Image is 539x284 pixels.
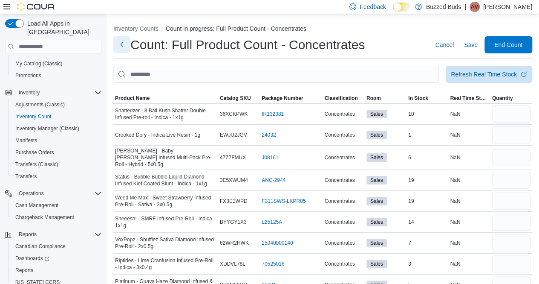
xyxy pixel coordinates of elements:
[262,240,293,246] a: 25040000140
[494,41,522,49] span: End Count
[406,109,448,119] div: 10
[220,261,245,267] span: XDDVL78L
[366,218,387,226] span: Sales
[323,93,364,103] button: Classification
[15,229,101,240] span: Reports
[115,257,216,271] span: Riptides - Lime Cranfusion Infused Pre-Roll - Indica - 3x0.4g
[366,153,387,162] span: Sales
[12,111,55,122] a: Inventory Count
[446,66,532,83] button: Refresh Real Time Stock
[366,110,387,118] span: Sales
[9,199,105,211] button: Cash Management
[406,175,448,185] div: 19
[115,194,216,208] span: Weed Me Max - Sweet Strawberry Infused Pre-Roll - Sativa - 3x0.5g
[115,236,216,250] span: VoxPopz - Shufflez Sativa Diamond Infused Pre-Roll - 2x0.5g
[9,240,105,252] button: Canadian Compliance
[218,93,260,103] button: Catalog SKU
[490,93,532,103] button: Quantity
[220,198,248,205] span: FX3E1WPD
[451,70,517,79] div: Refresh Real Time Stock
[9,99,105,111] button: Adjustments (Classic)
[12,100,68,110] a: Adjustments (Classic)
[15,188,47,199] button: Operations
[113,93,218,103] button: Product Name
[262,111,284,117] a: IR132381
[113,25,159,32] button: Inventory Counts
[12,135,101,146] span: Manifests
[12,147,101,158] span: Purchase Orders
[370,260,383,268] span: Sales
[426,2,461,12] p: Buzzed Buds
[9,252,105,264] a: Dashboards
[393,3,411,12] input: Dark Mode
[12,200,101,211] span: Cash Management
[15,202,58,209] span: Cash Management
[366,95,381,102] span: Room
[262,132,276,138] a: 24032
[262,177,285,184] a: ANC-2944
[15,161,58,168] span: Transfers (Classic)
[15,214,74,221] span: Chargeback Management
[370,131,383,139] span: Sales
[12,70,101,81] span: Promotions
[324,132,355,138] span: Concentrates
[366,197,387,205] span: Sales
[9,111,105,123] button: Inventory Count
[220,95,251,102] span: Catalog SKU
[324,261,355,267] span: Concentrates
[432,36,457,53] button: Cancel
[15,101,65,108] span: Adjustments (Classic)
[220,111,248,117] span: 36XCKPWK
[448,130,490,140] div: NaN
[220,219,247,225] span: BYYGY1X3
[370,110,383,118] span: Sales
[9,58,105,70] button: My Catalog (Classic)
[448,175,490,185] div: NaN
[19,231,37,238] span: Reports
[324,198,355,205] span: Concentrates
[12,171,40,182] a: Transfers
[435,41,454,49] span: Cancel
[12,59,66,69] a: My Catalog (Classic)
[113,24,532,35] nav: An example of EuiBreadcrumbs
[15,255,49,262] span: Dashboards
[115,173,216,187] span: Status - Bubble Bubble Liquid Diamond Infused Kief Coated Blunt - Indica - 1x1g
[370,154,383,161] span: Sales
[113,66,439,83] input: This is a search bar. After typing your query, hit enter to filter the results lower in the page.
[9,135,105,146] button: Manifests
[220,154,246,161] span: 47Z7FMUX
[19,190,44,197] span: Operations
[12,241,101,252] span: Canadian Compliance
[9,211,105,223] button: Chargeback Management
[492,95,513,102] span: Quantity
[15,125,79,132] span: Inventory Manager (Classic)
[12,253,53,264] a: Dashboards
[115,95,150,102] span: Product Name
[12,159,101,170] span: Transfers (Classic)
[464,2,466,12] p: |
[12,265,37,275] a: Reports
[448,109,490,119] div: NaN
[406,152,448,163] div: 6
[262,219,282,225] a: L25125A
[9,264,105,276] button: Reports
[17,3,55,11] img: Cova
[324,111,355,117] span: Concentrates
[15,229,40,240] button: Reports
[406,259,448,269] div: 3
[9,70,105,82] button: Promotions
[408,95,428,102] span: In Stock
[2,187,105,199] button: Operations
[12,123,101,134] span: Inventory Manager (Classic)
[360,3,386,11] span: Feedback
[9,146,105,158] button: Purchase Orders
[12,212,101,223] span: Chargeback Management
[220,240,249,246] span: 62WR2HWK
[115,215,216,229] span: Sheeesh! - SMRF Infused Pre-Roll - Indica - 1x1g
[370,197,383,205] span: Sales
[19,89,40,96] span: Inventory
[484,36,532,53] button: End Count
[9,158,105,170] button: Transfers (Classic)
[406,238,448,248] div: 7
[448,93,490,103] button: Real Time Stock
